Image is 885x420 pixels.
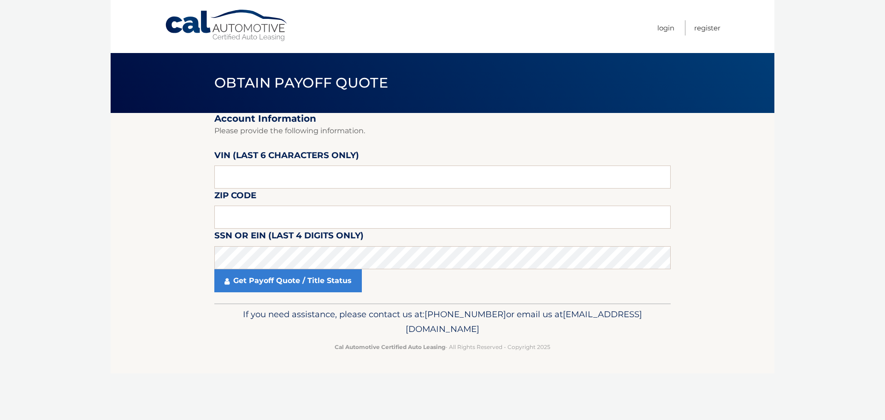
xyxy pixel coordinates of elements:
span: Obtain Payoff Quote [214,74,388,91]
a: Login [657,20,674,35]
label: SSN or EIN (last 4 digits only) [214,229,364,246]
a: Register [694,20,720,35]
label: VIN (last 6 characters only) [214,148,359,166]
p: Please provide the following information. [214,124,671,137]
span: [PHONE_NUMBER] [425,309,506,319]
a: Cal Automotive [165,9,289,42]
a: Get Payoff Quote / Title Status [214,269,362,292]
p: If you need assistance, please contact us at: or email us at [220,307,665,337]
label: Zip Code [214,189,256,206]
p: - All Rights Reserved - Copyright 2025 [220,342,665,352]
strong: Cal Automotive Certified Auto Leasing [335,343,445,350]
h2: Account Information [214,113,671,124]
